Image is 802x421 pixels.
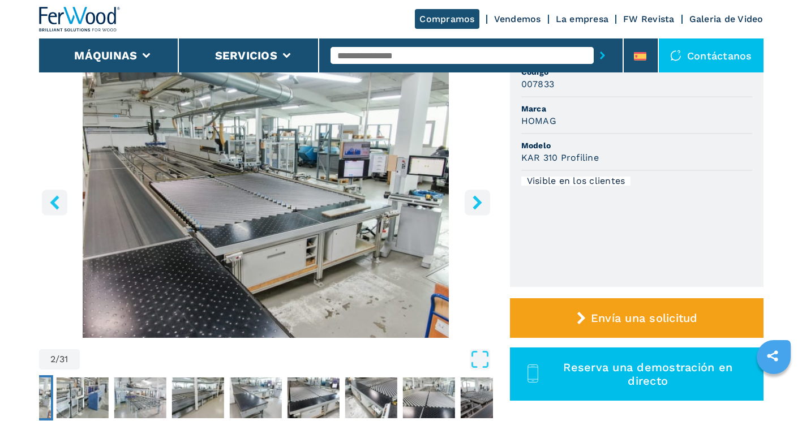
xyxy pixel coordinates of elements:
[521,140,752,151] span: Modelo
[546,360,750,388] span: Reserva una demostración en directo
[623,14,675,24] a: FW Revista
[171,377,224,418] img: 5286893d4e1217d860fd1dfd1911b0fa
[460,377,512,418] img: 9c3fd07e0f6bee30647ddb7ff2a8397c
[227,375,284,420] button: Go to Slide 6
[111,375,168,420] button: Go to Slide 4
[83,349,490,370] button: Open Fullscreen
[659,38,764,72] div: Contáctanos
[74,49,137,62] button: Máquinas
[594,42,611,68] button: submit-button
[59,355,68,364] span: 31
[229,377,281,418] img: baa86c1f693e1358b6fbd35d8adf7ef9
[55,355,59,364] span: /
[56,377,108,418] img: 29f12d8ca1083da9a7ebe064fed2c0a1
[670,50,681,61] img: Contáctanos
[39,7,121,32] img: Ferwood
[521,177,631,186] div: Visible en los clientes
[400,375,457,420] button: Go to Slide 9
[50,355,55,364] span: 2
[402,377,454,418] img: a3df732c408754976559de7c0b07762e
[345,377,397,418] img: faf74eca851c99114d8cc1d3bc4082b5
[42,190,67,215] button: left-button
[287,377,339,418] img: 35c5638f1a3d05181f671ecb1895b50b
[458,375,514,420] button: Go to Slide 10
[285,375,341,420] button: Go to Slide 7
[54,375,110,420] button: Go to Slide 3
[494,14,541,24] a: Vendemos
[39,63,493,338] div: Go to Slide 2
[758,342,787,370] a: sharethis
[510,347,764,401] button: Reserva una demostración en directo
[754,370,794,413] iframe: Chat
[215,49,277,62] button: Servicios
[521,114,556,127] h3: HOMAG
[510,298,764,338] button: Envía una solicitud
[591,311,698,325] span: Envía una solicitud
[521,151,599,164] h3: KAR 310 Profiline
[465,190,490,215] button: right-button
[556,14,609,24] a: La empresa
[415,9,479,29] a: Compramos
[521,103,752,114] span: Marca
[114,377,166,418] img: 6bebcffffa4e3c4f014721cc9b0b0b2a
[342,375,399,420] button: Go to Slide 8
[521,78,555,91] h3: 007833
[689,14,764,24] a: Galeria de Video
[39,63,493,338] img: Canteadora LOTE 1 HOMAG KAR 310 Profiline
[169,375,226,420] button: Go to Slide 5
